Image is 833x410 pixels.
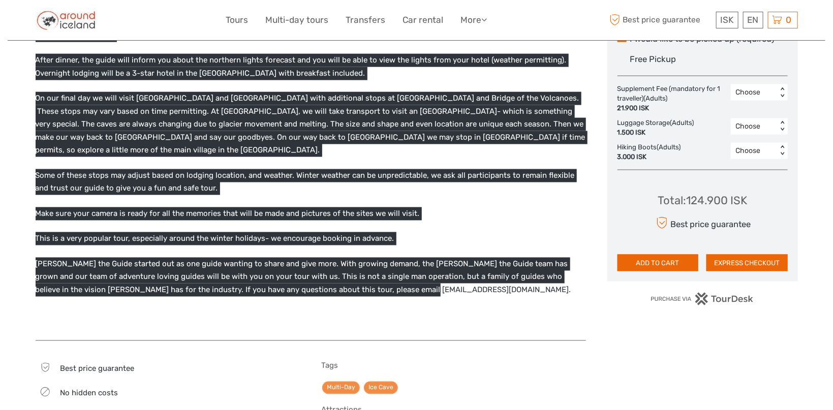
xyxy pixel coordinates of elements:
div: Luggage Storage (Adults) [618,118,699,138]
div: EN [743,12,763,28]
button: ADD TO CART [618,255,699,272]
div: 1.500 ISK [618,128,694,138]
a: Tours [226,13,249,27]
div: < > [778,145,786,156]
a: Multi-day tours [266,13,329,27]
a: More [461,13,487,27]
button: Open LiveChat chat widget [117,16,129,28]
span: Best price guarantee [60,364,134,373]
div: 3.000 ISK [618,152,681,162]
div: < > [778,87,786,98]
button: EXPRESS CHECKOUT [706,255,788,272]
span: 0 [785,15,793,25]
p: On our final day we will visit [GEOGRAPHIC_DATA] and [GEOGRAPHIC_DATA] with additional stops at [... [36,92,586,157]
p: We're away right now. Please check back later! [14,18,115,26]
span: ISK [721,15,734,25]
div: Choose [736,146,772,156]
span: Free Pickup [630,54,676,64]
a: Car rental [403,13,444,27]
h5: Tags [321,361,586,370]
span: No hidden costs [60,389,118,398]
div: 21.900 ISK [618,104,726,113]
p: Make sure your camera is ready for all the memories that will be made and pictures of the sites w... [36,207,586,220]
p: After dinner, the guide will inform you about the northern lights forecast and you will be able t... [36,54,586,80]
a: Multi-Day [322,382,360,394]
a: Ice Cave [364,382,398,394]
img: Around Iceland [36,8,97,33]
div: < > [778,121,786,132]
p: Some of these stops may adjust based on lodging location, and weather. Winter weather can be unpr... [36,169,586,195]
div: Best price guarantee [654,214,751,232]
a: Transfers [346,13,386,27]
div: Hiking Boots (Adults) [618,143,686,162]
p: [PERSON_NAME] the Guide started out as one guide wanting to share and give more. With growing dem... [36,258,586,297]
div: Supplement Fee (mandatory for 1 traveller) (Adults) [618,84,731,113]
div: Choose [736,87,772,98]
span: Best price guarantee [607,12,714,28]
p: This is a very popular tour, especially around the winter holidays- we encourage booking in advance. [36,232,586,245]
div: Choose [736,121,772,132]
div: Total : 124.900 ISK [658,193,747,208]
img: PurchaseViaTourDesk.png [651,293,754,305]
